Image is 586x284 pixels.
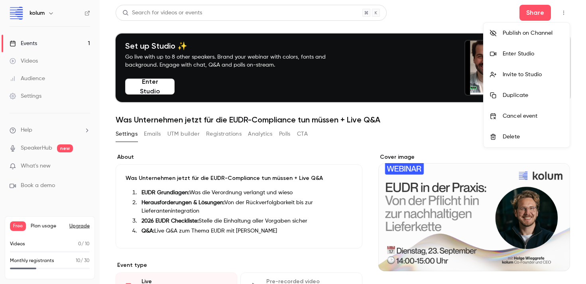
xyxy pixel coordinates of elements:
div: Publish on Channel [503,29,563,37]
div: Cancel event [503,112,563,120]
div: Delete [503,133,563,141]
div: Duplicate [503,91,563,99]
div: Invite to Studio [503,71,563,79]
div: Enter Studio [503,50,563,58]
